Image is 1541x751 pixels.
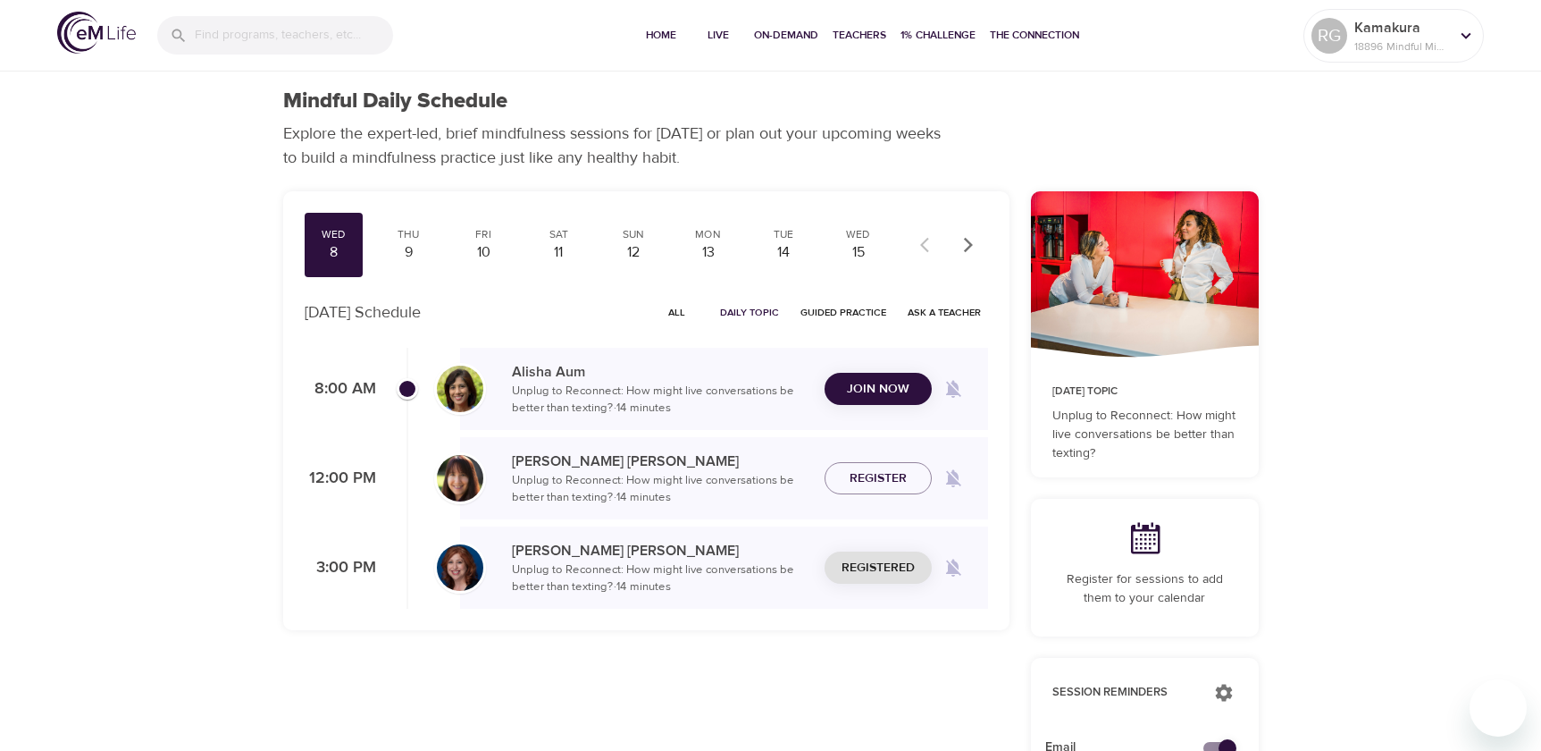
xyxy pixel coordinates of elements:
[1052,407,1237,463] p: Unplug to Reconnect: How might live conversations be better than texting?
[825,552,932,585] button: Registered
[761,227,806,242] div: Tue
[836,242,881,263] div: 15
[825,373,932,406] button: Join Now
[1052,384,1237,400] p: [DATE] Topic
[720,304,779,321] span: Daily Topic
[195,16,393,55] input: Find programs, teachers, etc...
[437,544,483,591] img: Elaine_Smookler-min.jpg
[932,457,975,500] span: Remind me when a class goes live every Wednesday at 12:00 PM
[1354,17,1449,38] p: Kamakura
[833,26,886,45] span: Teachers
[1052,570,1237,608] p: Register for sessions to add them to your calendar
[461,227,506,242] div: Fri
[793,299,893,326] button: Guided Practice
[283,89,507,114] h1: Mindful Daily Schedule
[283,122,953,170] p: Explore the expert-led, brief mindfulness sessions for [DATE] or plan out your upcoming weeks to ...
[611,227,656,242] div: Sun
[713,299,786,326] button: Daily Topic
[512,472,810,507] p: Unplug to Reconnect: How might live conversations be better than texting? · 14 minutes
[697,26,740,45] span: Live
[611,242,656,263] div: 12
[305,377,376,401] p: 8:00 AM
[437,455,483,502] img: Andrea_Lieberstein-min.jpg
[900,299,988,326] button: Ask a Teacher
[305,300,421,325] p: [DATE] Schedule
[386,227,431,242] div: Thu
[656,304,699,321] span: All
[842,557,915,579] span: Registered
[686,227,731,242] div: Mon
[990,26,1079,45] span: The Connection
[932,546,975,589] span: Remind me when a class goes live every Wednesday at 3:00 PM
[1052,684,1196,702] p: Session Reminders
[908,304,981,321] span: Ask a Teacher
[437,366,483,412] img: Alisha%20Aum%208-9-21.jpg
[512,451,810,472] p: [PERSON_NAME] [PERSON_NAME]
[536,227,581,242] div: Sat
[1311,18,1347,54] div: RG
[932,367,975,410] span: Remind me when a class goes live every Wednesday at 8:00 AM
[686,242,731,263] div: 13
[57,12,136,54] img: logo
[640,26,683,45] span: Home
[512,540,810,561] p: [PERSON_NAME] [PERSON_NAME]
[305,556,376,580] p: 3:00 PM
[754,26,818,45] span: On-Demand
[836,227,881,242] div: Wed
[512,361,810,383] p: Alisha Aum
[649,299,706,326] button: All
[461,242,506,263] div: 10
[512,383,810,418] p: Unplug to Reconnect: How might live conversations be better than texting? · 14 minutes
[305,467,376,491] p: 12:00 PM
[900,26,976,45] span: 1% Challenge
[800,304,886,321] span: Guided Practice
[1354,38,1449,55] p: 18896 Mindful Minutes
[847,378,909,401] span: Join Now
[512,561,810,596] p: Unplug to Reconnect: How might live conversations be better than texting? · 14 minutes
[825,462,932,495] button: Register
[386,242,431,263] div: 9
[850,468,907,490] span: Register
[312,227,356,242] div: Wed
[761,242,806,263] div: 14
[312,242,356,263] div: 8
[1470,679,1527,737] iframe: Button to launch messaging window
[536,242,581,263] div: 11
